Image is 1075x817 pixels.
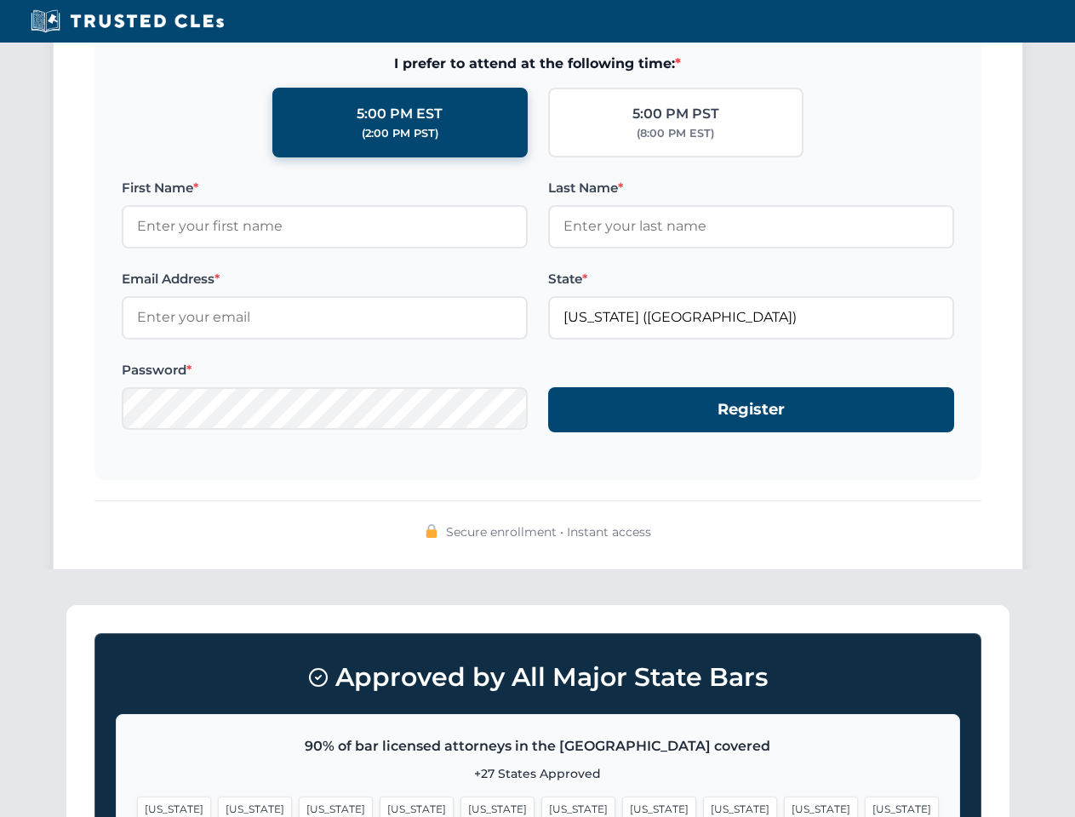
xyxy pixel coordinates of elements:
[116,654,960,700] h3: Approved by All Major State Bars
[548,387,954,432] button: Register
[137,764,939,783] p: +27 States Approved
[637,125,714,142] div: (8:00 PM EST)
[122,269,528,289] label: Email Address
[137,735,939,757] p: 90% of bar licensed attorneys in the [GEOGRAPHIC_DATA] covered
[548,205,954,248] input: Enter your last name
[632,103,719,125] div: 5:00 PM PST
[548,296,954,339] input: Florida (FL)
[26,9,229,34] img: Trusted CLEs
[122,296,528,339] input: Enter your email
[446,523,651,541] span: Secure enrollment • Instant access
[425,524,438,538] img: 🔒
[357,103,443,125] div: 5:00 PM EST
[122,205,528,248] input: Enter your first name
[122,178,528,198] label: First Name
[362,125,438,142] div: (2:00 PM PST)
[122,360,528,380] label: Password
[548,178,954,198] label: Last Name
[122,53,954,75] span: I prefer to attend at the following time:
[548,269,954,289] label: State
